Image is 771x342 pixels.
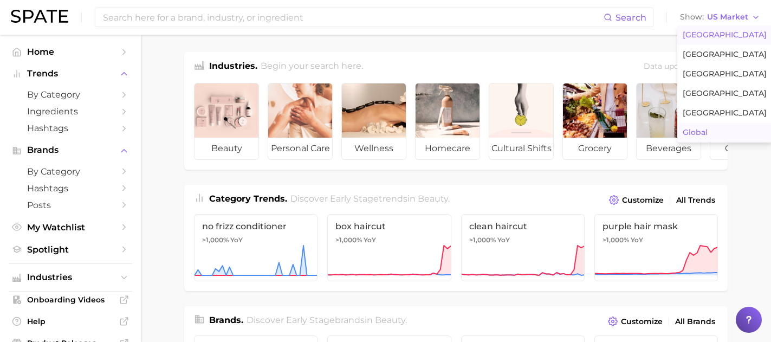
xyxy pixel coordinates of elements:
[631,236,643,244] span: YoY
[27,222,114,233] span: My Watchlist
[9,86,132,103] a: by Category
[9,120,132,137] a: Hashtags
[9,163,132,180] a: by Category
[707,14,748,20] span: US Market
[9,313,132,330] a: Help
[489,138,553,159] span: cultural shifts
[683,128,708,137] span: Global
[461,214,585,281] a: clean haircut>1,000% YoY
[416,138,480,159] span: homecare
[637,138,701,159] span: beverages
[27,69,114,79] span: Trends
[247,315,407,325] span: Discover Early Stage brands in .
[27,273,114,282] span: Industries
[268,138,332,159] span: personal care
[27,47,114,57] span: Home
[683,30,767,40] span: [GEOGRAPHIC_DATA]
[364,236,376,244] span: YoY
[683,108,767,118] span: [GEOGRAPHIC_DATA]
[9,219,132,236] a: My Watchlist
[202,236,229,244] span: >1,000%
[27,183,114,193] span: Hashtags
[209,193,287,204] span: Category Trends .
[194,83,259,160] a: beauty
[9,103,132,120] a: Ingredients
[9,180,132,197] a: Hashtags
[605,314,665,329] button: Customize
[27,200,114,210] span: Posts
[27,123,114,133] span: Hashtags
[27,166,114,177] span: by Category
[209,315,243,325] span: Brands .
[615,12,646,23] span: Search
[683,50,767,59] span: [GEOGRAPHIC_DATA]
[676,196,715,205] span: All Trends
[636,83,701,160] a: beverages
[9,292,132,308] a: Onboarding Videos
[497,236,510,244] span: YoY
[563,138,627,159] span: grocery
[230,236,243,244] span: YoY
[327,214,451,281] a: box haircut>1,000% YoY
[9,197,132,214] a: Posts
[683,89,767,98] span: [GEOGRAPHIC_DATA]
[194,214,318,281] a: no frizz conditioner>1,000% YoY
[102,8,604,27] input: Search here for a brand, industry, or ingredient
[27,295,114,305] span: Onboarding Videos
[683,69,767,79] span: [GEOGRAPHIC_DATA]
[268,83,333,160] a: personal care
[27,145,114,155] span: Brands
[9,142,132,158] button: Brands
[9,66,132,82] button: Trends
[469,221,576,231] span: clean haircut
[202,221,309,231] span: no frizz conditioner
[622,196,664,205] span: Customize
[27,89,114,100] span: by Category
[673,193,718,208] a: All Trends
[418,193,448,204] span: beauty
[672,314,718,329] a: All Brands
[341,83,406,160] a: wellness
[677,10,763,24] button: ShowUS Market
[415,83,480,160] a: homecare
[489,83,554,160] a: cultural shifts
[209,60,257,74] h1: Industries.
[606,192,666,208] button: Customize
[27,106,114,117] span: Ingredients
[675,317,715,326] span: All Brands
[342,138,406,159] span: wellness
[261,60,363,74] h2: Begin your search here.
[11,10,68,23] img: SPATE
[27,244,114,255] span: Spotlight
[9,43,132,60] a: Home
[9,269,132,286] button: Industries
[290,193,450,204] span: Discover Early Stage trends in .
[9,241,132,258] a: Spotlight
[602,236,629,244] span: >1,000%
[594,214,718,281] a: purple hair mask>1,000% YoY
[469,236,496,244] span: >1,000%
[335,236,362,244] span: >1,000%
[644,60,718,74] div: Data update: [DATE]
[27,317,114,326] span: Help
[375,315,405,325] span: beauty
[680,14,704,20] span: Show
[195,138,258,159] span: beauty
[562,83,627,160] a: grocery
[602,221,710,231] span: purple hair mask
[621,317,663,326] span: Customize
[335,221,443,231] span: box haircut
